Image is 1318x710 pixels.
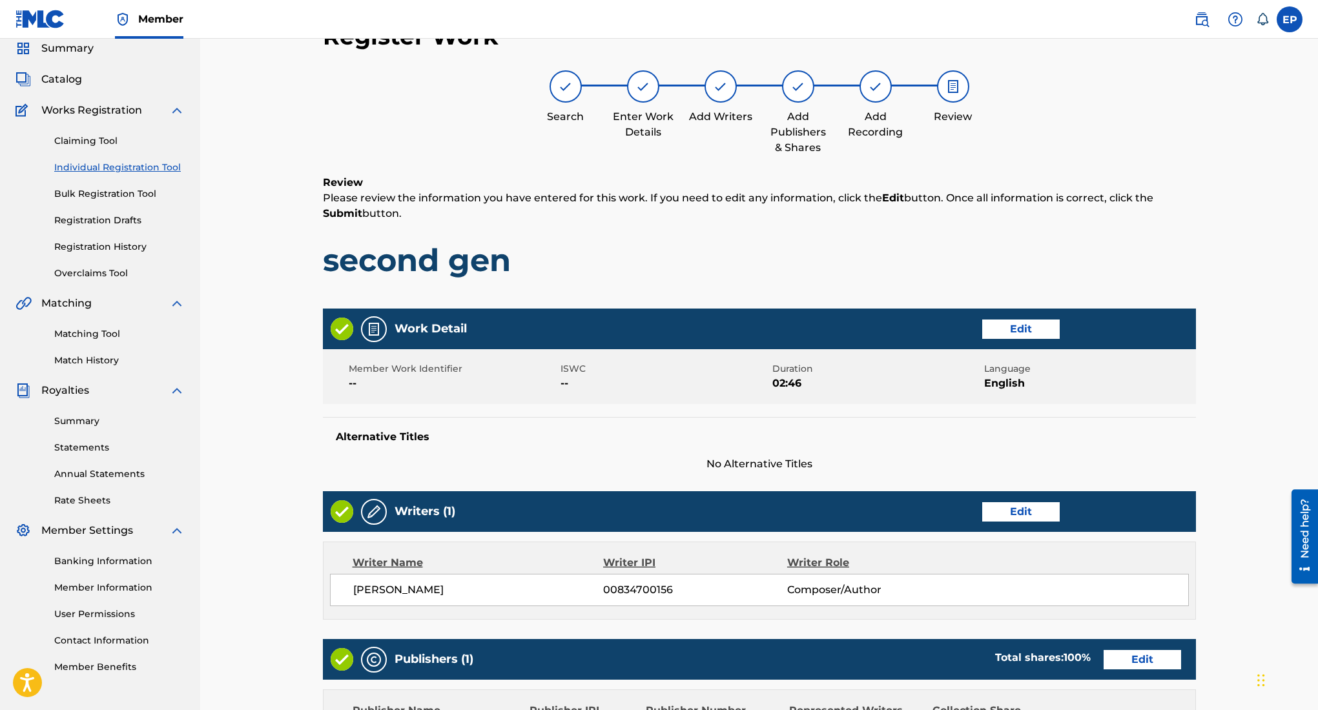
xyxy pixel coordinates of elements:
span: 02:46 [772,376,981,391]
div: Add Publishers & Shares [766,109,830,156]
span: Royalties [41,383,89,398]
a: Overclaims Tool [54,267,185,280]
h1: second gen [323,241,1196,279]
a: Summary [54,414,185,428]
div: Writer IPI [603,555,787,571]
img: Matching [15,296,32,311]
span: Member [138,12,183,26]
a: Individual Registration Tool [54,161,185,174]
button: Edit [982,502,1060,522]
a: Statements [54,441,185,454]
img: search [1194,12,1210,27]
iframe: Chat Widget [1253,648,1318,710]
span: 100 % [1064,651,1091,664]
img: Royalties [15,383,31,398]
p: Please review the information you have entered for this work. If you need to edit any information... [323,190,1196,221]
img: Catalog [15,72,31,87]
img: Member Settings [15,523,31,538]
img: Top Rightsholder [115,12,130,27]
div: Add Writers [688,109,753,125]
a: CatalogCatalog [15,72,82,87]
h5: Alternative Titles [336,431,1183,443]
a: Registration History [54,240,185,254]
a: Matching Tool [54,327,185,341]
span: Composer/Author [787,582,954,598]
a: Match History [54,354,185,367]
a: Contact Information [54,634,185,647]
span: Duration [772,362,981,376]
span: Member Work Identifier [349,362,557,376]
a: Rate Sheets [54,494,185,507]
div: User Menu [1277,6,1303,32]
a: Registration Drafts [54,214,185,227]
h5: Publishers (1) [395,652,473,667]
span: -- [349,376,557,391]
span: No Alternative Titles [323,456,1196,472]
img: Valid [331,648,353,671]
a: Member Benefits [54,660,185,674]
img: Work Detail [366,321,382,337]
iframe: Resource Center [1282,485,1318,589]
img: MLC Logo [15,10,65,28]
strong: Edit [882,192,904,204]
span: Matching [41,296,92,311]
img: step indicator icon for Search [558,79,573,94]
div: Search [533,109,598,125]
span: Language [984,362,1193,376]
img: Works Registration [15,103,32,118]
img: step indicator icon for Add Writers [713,79,728,94]
span: -- [561,376,769,391]
div: Help [1222,6,1248,32]
a: Member Information [54,581,185,594]
img: expand [169,296,185,311]
img: Writers [366,504,382,520]
img: expand [169,383,185,398]
span: 00834700156 [603,582,787,598]
span: Summary [41,41,94,56]
div: Review [921,109,985,125]
a: SummarySummary [15,41,94,56]
div: Writer Role [787,555,954,571]
h5: Work Detail [395,321,467,336]
img: expand [169,103,185,118]
a: User Permissions [54,607,185,621]
img: Valid [331,318,353,340]
div: Drag [1257,661,1265,700]
img: step indicator icon for Review [945,79,961,94]
span: ISWC [561,362,769,376]
span: English [984,376,1193,391]
span: [PERSON_NAME] [353,582,604,598]
span: Works Registration [41,103,142,118]
img: Valid [331,500,353,523]
span: Member Settings [41,523,133,538]
a: Banking Information [54,554,185,568]
a: Public Search [1189,6,1215,32]
img: help [1228,12,1243,27]
img: Summary [15,41,31,56]
img: Publishers [366,652,382,667]
h5: Writers (1) [395,504,455,519]
img: step indicator icon for Add Publishers & Shares [790,79,806,94]
strong: Submit [323,207,362,219]
img: step indicator icon for Add Recording [868,79,883,94]
div: Add Recording [843,109,908,140]
div: Total shares: [995,650,1091,665]
button: Edit [982,319,1060,339]
h6: Review [323,175,1196,190]
a: Claiming Tool [54,134,185,148]
a: Bulk Registration Tool [54,187,185,201]
a: Annual Statements [54,467,185,481]
img: step indicator icon for Enter Work Details [635,79,651,94]
span: Catalog [41,72,82,87]
div: Writer Name [353,555,604,571]
img: expand [169,523,185,538]
button: Edit [1104,650,1181,669]
div: Enter Work Details [611,109,675,140]
div: Notifications [1256,13,1269,26]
